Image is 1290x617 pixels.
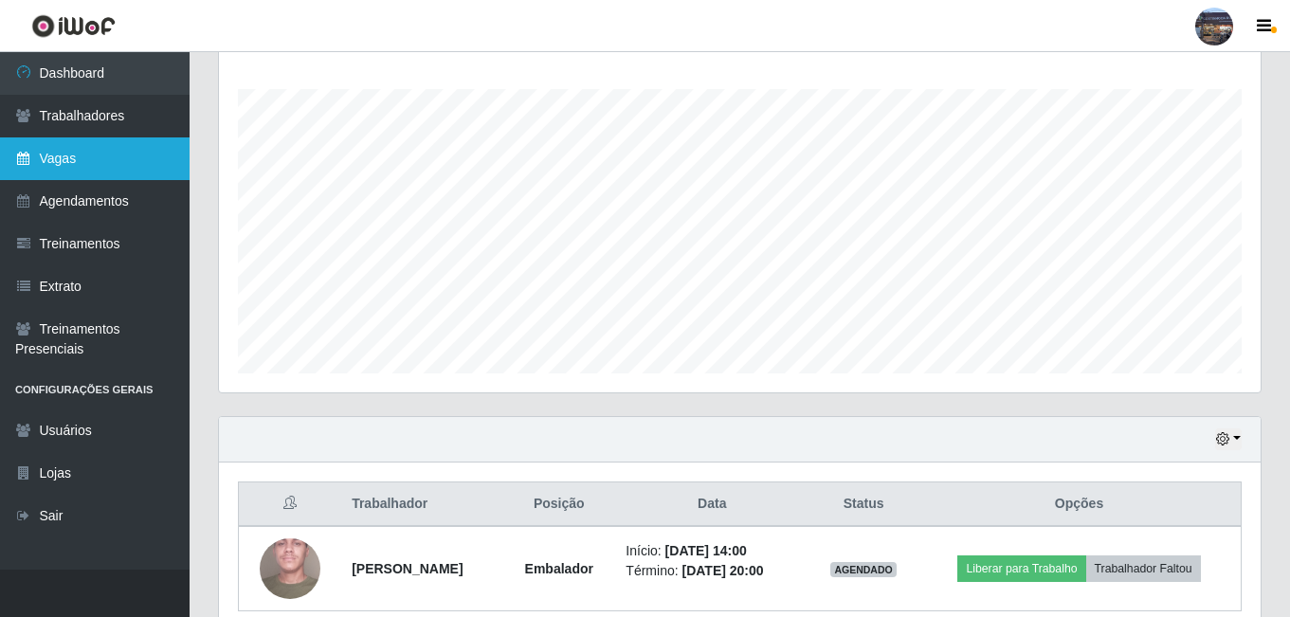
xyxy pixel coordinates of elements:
span: AGENDADO [830,562,897,577]
img: CoreUI Logo [31,14,116,38]
li: Início: [626,541,798,561]
th: Trabalhador [340,482,503,527]
th: Posição [503,482,614,527]
li: Término: [626,561,798,581]
th: Status [809,482,918,527]
th: Data [614,482,809,527]
time: [DATE] 14:00 [665,543,747,558]
button: Trabalhador Faltou [1086,555,1201,582]
strong: [PERSON_NAME] [352,561,463,576]
button: Liberar para Trabalho [957,555,1085,582]
time: [DATE] 20:00 [681,563,763,578]
strong: Embalador [525,561,593,576]
th: Opções [918,482,1241,527]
